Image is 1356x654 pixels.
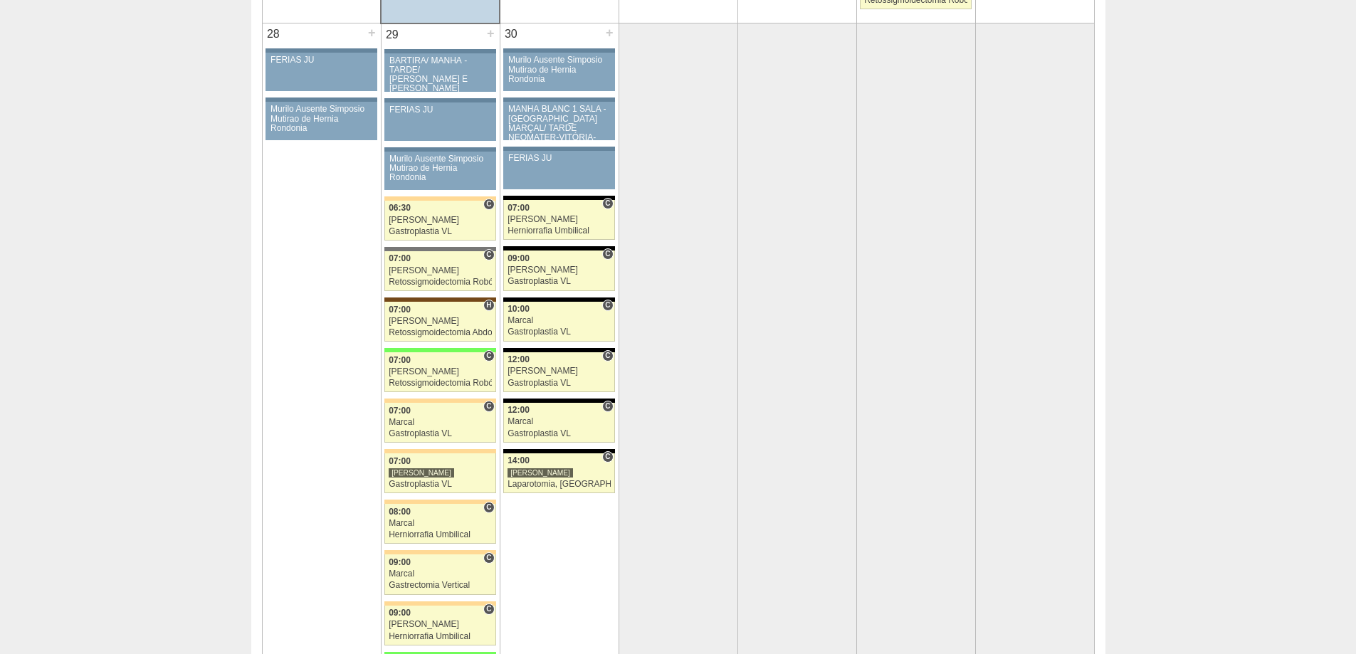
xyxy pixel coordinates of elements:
a: C 14:00 [PERSON_NAME] Laparotomia, [GEOGRAPHIC_DATA], Drenagem, Bridas VL [503,453,614,493]
a: FERIAS JU [503,151,614,189]
span: 14:00 [508,455,530,465]
span: Consultório [483,502,494,513]
div: Key: Brasil [384,348,495,352]
span: Consultório [483,552,494,564]
div: Key: Blanc [503,449,614,453]
div: Key: Bartira [384,196,495,201]
div: Herniorrafia Umbilical [389,632,492,641]
span: 12:00 [508,405,530,415]
div: Gastroplastia VL [508,277,611,286]
div: Gastroplastia VL [389,227,492,236]
span: Consultório [483,350,494,362]
div: Key: Aviso [503,97,614,102]
span: 12:00 [508,354,530,364]
span: Consultório [483,199,494,210]
div: FERIAS JU [389,105,491,115]
div: [PERSON_NAME] [389,266,492,275]
div: Gastroplastia VL [508,327,611,337]
span: 07:00 [389,456,411,466]
a: C 07:00 [PERSON_NAME] Herniorrafia Umbilical [503,200,614,240]
a: 07:00 [PERSON_NAME] Gastroplastia VL [384,453,495,493]
div: BARTIRA/ MANHÃ - TARDE/ [PERSON_NAME] E [PERSON_NAME] [389,56,491,94]
span: 10:00 [508,304,530,314]
a: C 09:00 [PERSON_NAME] Gastroplastia VL [503,250,614,290]
div: Key: Aviso [384,49,495,53]
div: Marcal [508,417,611,426]
div: MANHÃ BLANC 1 SALA -[GEOGRAPHIC_DATA] MARÇAL/ TARDE NEOMATER-VITÓRIA-BARTIRA [508,105,610,152]
span: 07:00 [389,305,411,315]
div: [PERSON_NAME] [389,317,492,326]
a: C 12:00 Marcal Gastroplastia VL [503,403,614,443]
span: 09:00 [389,557,411,567]
div: Key: Bartira [384,449,495,453]
div: 29 [382,24,404,46]
a: Murilo Ausente Simposio Mutirao de Hernia Rondonia [503,53,614,91]
div: Herniorrafia Umbilical [389,530,492,539]
a: C 06:30 [PERSON_NAME] Gastroplastia VL [384,201,495,241]
div: Retossigmoidectomia Robótica [389,278,492,287]
div: Key: Santa Joana [384,297,495,302]
div: 30 [500,23,522,45]
div: [PERSON_NAME] [508,215,611,224]
span: Consultório [602,451,613,463]
a: MANHÃ BLANC 1 SALA -[GEOGRAPHIC_DATA] MARÇAL/ TARDE NEOMATER-VITÓRIA-BARTIRA [503,102,614,140]
div: Gastrectomia Vertical [389,581,492,590]
div: [PERSON_NAME] [508,468,573,478]
div: Marcal [508,316,611,325]
span: 07:00 [389,406,411,416]
div: Key: Bartira [384,601,495,606]
div: Key: Bartira [384,399,495,403]
div: Herniorrafia Umbilical [508,226,611,236]
div: FERIAS JU [508,154,610,163]
div: Marcal [389,569,492,579]
a: C 07:00 [PERSON_NAME] Retossigmoidectomia Robótica [384,251,495,291]
span: Consultório [602,248,613,260]
a: Murilo Ausente Simposio Mutirao de Hernia Rondonia [384,152,495,190]
div: Key: Blanc [503,297,614,302]
div: + [366,23,378,42]
span: 07:00 [389,355,411,365]
div: Retossigmoidectomia Robótica [389,379,492,388]
span: Consultório [483,401,494,412]
a: C 07:00 Marcal Gastroplastia VL [384,403,495,443]
div: Murilo Ausente Simposio Mutirao de Hernia Rondonia [508,56,610,84]
div: Gastroplastia VL [508,429,611,438]
div: Marcal [389,418,492,427]
a: C 10:00 Marcal Gastroplastia VL [503,302,614,342]
span: 09:00 [508,253,530,263]
a: Murilo Ausente Simposio Mutirao de Hernia Rondonia [266,102,377,140]
div: Key: Aviso [384,147,495,152]
a: C 08:00 Marcal Herniorrafia Umbilical [384,504,495,544]
span: Consultório [602,401,613,412]
div: Key: Blanc [503,348,614,352]
div: Key: Blanc [503,246,614,250]
div: Key: Blanc [503,399,614,403]
div: Murilo Ausente Simposio Mutirao de Hernia Rondonia [389,154,491,183]
span: Consultório [602,198,613,209]
div: [PERSON_NAME] [508,366,611,376]
div: [PERSON_NAME] [389,468,454,478]
div: Laparotomia, [GEOGRAPHIC_DATA], Drenagem, Bridas VL [508,480,611,489]
div: [PERSON_NAME] [389,216,492,225]
div: FERIAS JU [270,56,372,65]
span: Consultório [602,350,613,362]
span: 07:00 [508,203,530,213]
a: FERIAS JU [266,53,377,91]
span: Hospital [483,300,494,311]
div: Murilo Ausente Simposio Mutirao de Hernia Rondonia [270,105,372,133]
div: Gastroplastia VL [389,429,492,438]
a: BARTIRA/ MANHÃ - TARDE/ [PERSON_NAME] E [PERSON_NAME] [384,53,495,92]
div: + [485,24,497,43]
a: C 09:00 [PERSON_NAME] Herniorrafia Umbilical [384,606,495,645]
a: H 07:00 [PERSON_NAME] Retossigmoidectomia Abdominal VL [384,302,495,342]
div: Key: Santa Catarina [384,247,495,251]
div: Key: Aviso [503,147,614,151]
div: [PERSON_NAME] [389,620,492,629]
span: 06:30 [389,203,411,213]
a: C 07:00 [PERSON_NAME] Retossigmoidectomia Robótica [384,352,495,392]
div: Key: Aviso [384,98,495,102]
div: [PERSON_NAME] [389,367,492,376]
div: [PERSON_NAME] [508,265,611,275]
div: Gastroplastia VL [508,379,611,388]
span: Consultório [483,603,494,615]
